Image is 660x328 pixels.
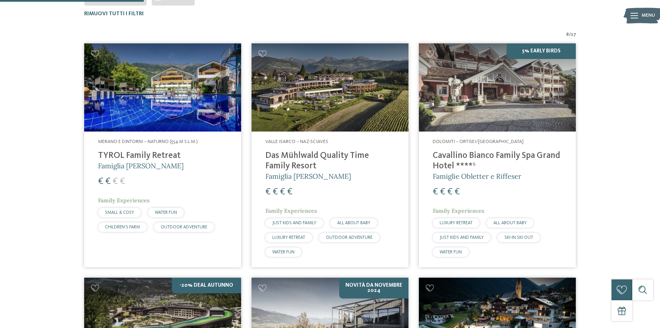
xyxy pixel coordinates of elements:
h4: Cavallino Bianco Family Spa Grand Hotel ****ˢ [433,151,562,171]
span: € [455,187,460,196]
span: 8 [566,31,569,38]
span: Family Experiences [433,207,484,214]
span: OUTDOOR ADVENTURE [161,225,207,229]
img: Family Spa Grand Hotel Cavallino Bianco ****ˢ [419,43,576,132]
span: Valle Isarco – Naz-Sciaves [265,139,328,144]
a: Cercate un hotel per famiglie? Qui troverete solo i migliori! 5% Early Birds Dolomiti – Ortisei/[... [419,43,576,267]
span: € [120,177,125,186]
span: JUST KIDS AND FAMILY [272,221,316,225]
span: OUTDOOR ADVENTURE [326,235,372,240]
span: € [447,187,452,196]
span: CHILDREN’S FARM [105,225,140,229]
span: Famiglia [PERSON_NAME] [98,161,184,170]
span: 27 [571,31,576,38]
span: / [569,31,571,38]
span: € [433,187,438,196]
span: € [113,177,118,186]
span: Rimuovi tutti i filtri [84,11,144,17]
span: Dolomiti – Ortisei/[GEOGRAPHIC_DATA] [433,139,523,144]
span: € [105,177,111,186]
span: WATER FUN [440,250,462,254]
span: WATER FUN [155,210,177,215]
span: Famiglie Obletter e Riffeser [433,172,521,180]
span: WATER FUN [272,250,294,254]
span: Famiglia [PERSON_NAME] [265,172,351,180]
span: Merano e dintorni – Naturno (554 m s.l.m.) [98,139,198,144]
span: ALL ABOUT BABY [337,221,370,225]
span: € [280,187,285,196]
span: € [265,187,271,196]
span: ALL ABOUT BABY [493,221,527,225]
span: Family Experiences [98,197,150,204]
img: Cercate un hotel per famiglie? Qui troverete solo i migliori! [252,43,408,132]
span: SMALL & COSY [105,210,134,215]
h4: TYROL Family Retreat [98,151,227,161]
img: Familien Wellness Residence Tyrol **** [84,43,241,132]
a: Cercate un hotel per famiglie? Qui troverete solo i migliori! Valle Isarco – Naz-Sciaves Das Mühl... [252,43,408,267]
h4: Das Mühlwald Quality Time Family Resort [265,151,395,171]
span: LUXURY RETREAT [272,235,305,240]
span: € [440,187,445,196]
span: JUST KIDS AND FAMILY [440,235,484,240]
span: Family Experiences [265,207,317,214]
a: Cercate un hotel per famiglie? Qui troverete solo i migliori! Merano e dintorni – Naturno (554 m ... [84,43,241,267]
span: € [98,177,103,186]
span: € [287,187,292,196]
span: SKI-IN SKI-OUT [504,235,533,240]
span: LUXURY RETREAT [440,221,473,225]
span: € [273,187,278,196]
